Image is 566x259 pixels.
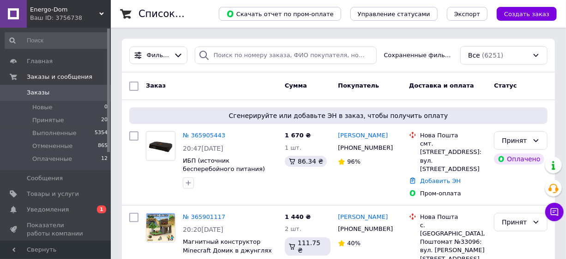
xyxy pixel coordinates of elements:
div: 111.75 ₴ [285,237,331,256]
a: Создать заказ [488,10,557,17]
span: 1 шт. [285,144,301,151]
span: Сгенерируйте или добавьте ЭН в заказ, чтобы получить оплату [133,111,544,120]
span: Сохраненные фильтры: [384,51,453,60]
span: 1 440 ₴ [285,213,311,220]
div: Принят [502,217,529,227]
span: Заказы и сообщения [27,73,92,81]
span: 12 [101,155,108,163]
span: Управление статусами [358,11,430,18]
img: Фото товару [146,213,175,241]
a: № 365901117 [183,213,225,220]
button: Управление статусами [350,7,438,21]
span: Заказы [27,88,49,97]
span: 865 [98,142,108,150]
button: Скачать отчет по пром-оплате [219,7,341,21]
span: 20 [101,116,108,124]
span: Все [468,51,480,60]
span: Покупатель [338,82,379,89]
span: 1 670 ₴ [285,132,311,139]
span: 40% [347,240,361,247]
a: Фото товару [146,213,175,242]
span: Уведомления [27,206,69,214]
span: Сообщения [27,174,63,182]
span: 5354 [95,129,108,137]
span: Экспорт [454,11,480,18]
a: Добавить ЭН [420,177,461,184]
div: Пром-оплата [420,189,487,198]
span: Статус [494,82,517,89]
span: 20:47[DATE] [183,145,223,152]
span: 20:20[DATE] [183,226,223,233]
span: 0 [104,103,108,112]
input: Поиск [5,32,108,49]
img: Фото товару [146,132,175,160]
span: Доставка и оплата [409,82,474,89]
h1: Список заказов [138,8,218,19]
span: Energo-Dom [30,6,99,14]
div: Нова Пошта [420,213,487,221]
span: 1 [97,206,106,213]
span: Принятые [32,116,64,124]
span: 2 шт. [285,225,301,232]
span: Оплаченные [32,155,72,163]
a: № 365905443 [183,132,225,139]
div: Нова Пошта [420,131,487,140]
a: ИБП (источник бесперебойного питания) для роутеров/коммутаторов LP-436Pro POE-36W-5/9/12V 20000mAh [183,157,273,198]
div: [PHONE_NUMBER] [336,142,394,154]
span: Фильтры [147,51,170,60]
div: Принят [502,135,529,146]
span: Выполненные [32,129,77,137]
button: Создать заказ [497,7,557,21]
span: Сумма [285,82,307,89]
div: [PHONE_NUMBER] [336,223,394,235]
span: (6251) [482,52,504,59]
div: Оплачено [494,153,544,165]
span: Отмененные [32,142,72,150]
a: [PERSON_NAME] [338,131,388,140]
a: [PERSON_NAME] [338,213,388,222]
span: Создать заказ [504,11,549,18]
span: 96% [347,158,361,165]
button: Чат с покупателем [545,203,564,221]
span: Скачать отчет по пром-оплате [226,10,334,18]
div: смт. [STREET_ADDRESS]: вул. [STREET_ADDRESS] [420,140,487,173]
input: Поиск по номеру заказа, ФИО покупателя, номеру телефона, Email, номеру накладной [195,47,377,65]
span: Новые [32,103,53,112]
span: Показатели работы компании [27,221,85,238]
span: Товары и услуги [27,190,79,198]
span: Заказ [146,82,166,89]
span: Главная [27,57,53,65]
div: 86.34 ₴ [285,156,327,167]
button: Экспорт [447,7,488,21]
div: Ваш ID: 3756738 [30,14,111,22]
